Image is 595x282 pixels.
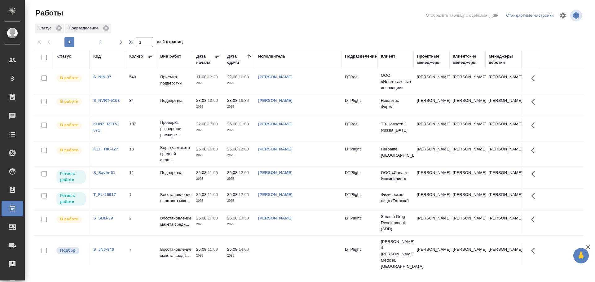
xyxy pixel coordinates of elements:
p: 2025 [196,198,221,204]
p: 25.08, [227,122,239,126]
a: [PERSON_NAME] [258,216,293,220]
a: [PERSON_NAME] [258,122,293,126]
div: Исполнитель может приступить к работе [56,192,86,206]
div: Кол-во [129,53,143,59]
p: Восстановление сложного мак... [160,192,190,204]
a: [PERSON_NAME] [258,147,293,151]
p: 10:00 [208,216,218,220]
p: Приемка подверстки [160,74,190,86]
p: Smooth Drug Development (SDD) [381,214,411,232]
a: S_JNJ-840 [93,247,114,252]
button: Здесь прячутся важные кнопки [527,94,542,109]
p: 2025 [227,104,252,110]
p: ООО «Савант Инжиниринг» [381,170,411,182]
button: 🙏 [573,248,589,263]
p: 2025 [196,127,221,133]
p: 25.08, [196,216,208,220]
div: Статус [35,24,64,33]
td: [PERSON_NAME] [450,167,486,188]
p: [PERSON_NAME] [489,146,518,152]
div: Исполнитель выполняет работу [56,74,86,82]
div: Исполнитель выполняет работу [56,146,86,154]
p: Восстановление макета средн... [160,246,190,259]
p: 23.08, [196,98,208,103]
p: Подверстка [160,98,190,104]
p: 2025 [196,104,221,110]
p: [PERSON_NAME] [489,215,518,221]
p: 12:00 [239,170,249,175]
div: Проектные менеджеры [417,53,447,66]
p: 2025 [227,176,252,182]
a: [PERSON_NAME] [258,170,293,175]
button: Здесь прячутся важные кнопки [527,71,542,86]
p: [PERSON_NAME] [489,98,518,104]
td: DTPlight [342,167,378,188]
p: Готов к работе [60,171,82,183]
a: S_SavIn-61 [93,170,115,175]
p: 2025 [196,253,221,259]
p: 17:00 [208,122,218,126]
p: 12:00 [239,147,249,151]
div: split button [505,11,555,20]
p: [PERSON_NAME] [489,246,518,253]
div: Вид работ [160,53,181,59]
div: Клиентские менеджеры [453,53,483,66]
p: Подбор [60,247,76,254]
p: 25.08, [227,192,239,197]
td: [PERSON_NAME] [414,212,450,234]
td: 107 [126,118,157,140]
td: [PERSON_NAME] [450,71,486,93]
a: S_NIN-37 [93,75,111,79]
p: Физическое лицо (Таганка) [381,192,411,204]
td: 34 [126,94,157,116]
td: DTPlight [342,189,378,210]
span: Посмотреть информацию [570,10,583,21]
p: 25.08, [196,147,208,151]
p: 16:30 [239,98,249,103]
p: 25.08, [196,247,208,252]
p: [PERSON_NAME] [489,170,518,176]
p: Статус [38,25,54,31]
div: Исполнитель может приступить к работе [56,170,86,184]
button: Здесь прячутся важные кнопки [527,118,542,133]
td: 2 [126,212,157,234]
td: 18 [126,143,157,165]
a: T_FL-25917 [93,192,116,197]
div: Исполнитель выполняет работу [56,121,86,129]
p: 10:00 [208,147,218,151]
td: DTPlight [342,94,378,116]
p: 2025 [227,80,252,86]
p: ООО «Нефтегазовые инновации» [381,72,411,91]
p: 25.08, [196,170,208,175]
a: KZH_HK-427 [93,147,118,151]
p: 11:00 [208,192,218,197]
div: Исполнитель [258,53,285,59]
p: Подразделение [69,25,101,31]
td: [PERSON_NAME] [414,243,450,265]
div: Можно подбирать исполнителей [56,246,86,255]
button: Здесь прячутся важные кнопки [527,212,542,227]
a: [PERSON_NAME] [258,192,293,197]
p: ТВ-Новости / Russia [DATE] [381,121,411,133]
p: [PERSON_NAME] [489,74,518,80]
p: 23.08, [227,98,239,103]
p: В работе [60,98,78,105]
p: 13:30 [239,216,249,220]
a: [PERSON_NAME] [258,75,293,79]
td: [PERSON_NAME] [414,71,450,93]
p: 16:00 [239,75,249,79]
div: Клиент [381,53,395,59]
button: Здесь прячутся важные кнопки [527,143,542,158]
span: 2 [95,39,105,45]
div: Подразделение [65,24,111,33]
p: Herbalife [GEOGRAPHIC_DATA] [381,146,411,158]
p: 13:30 [208,75,218,79]
span: Настроить таблицу [555,8,570,23]
p: 2025 [227,253,252,259]
td: DTPlight [342,212,378,234]
td: [PERSON_NAME] [450,143,486,165]
p: 2025 [196,176,221,182]
p: 2025 [227,127,252,133]
a: S_NVRT-5153 [93,98,120,103]
p: 11.08, [196,75,208,79]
